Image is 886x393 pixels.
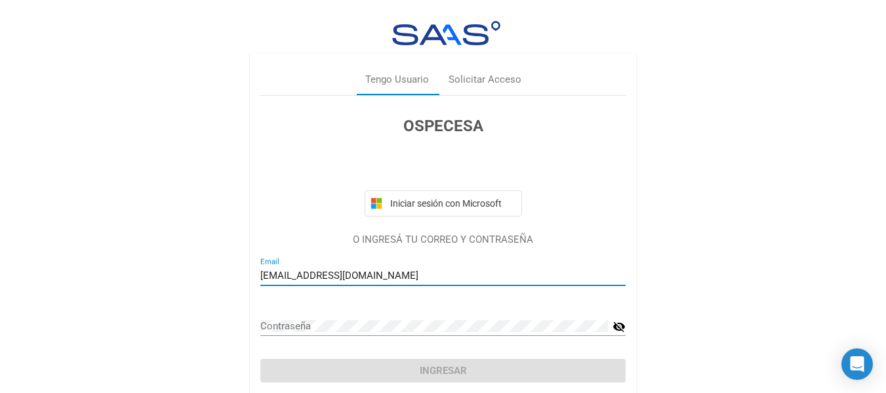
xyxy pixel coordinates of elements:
[449,72,521,87] div: Solicitar Acceso
[841,348,873,380] div: Open Intercom Messenger
[260,114,626,138] h3: OSPECESA
[358,152,529,181] iframe: Botón Iniciar sesión con Google
[365,72,429,87] div: Tengo Usuario
[260,359,626,383] button: Ingresar
[388,198,516,209] span: Iniciar sesión con Microsoft
[420,365,467,377] span: Ingresar
[365,190,522,217] button: Iniciar sesión con Microsoft
[260,232,626,247] p: O INGRESÁ TU CORREO Y CONTRASEÑA
[613,319,626,335] mat-icon: visibility_off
